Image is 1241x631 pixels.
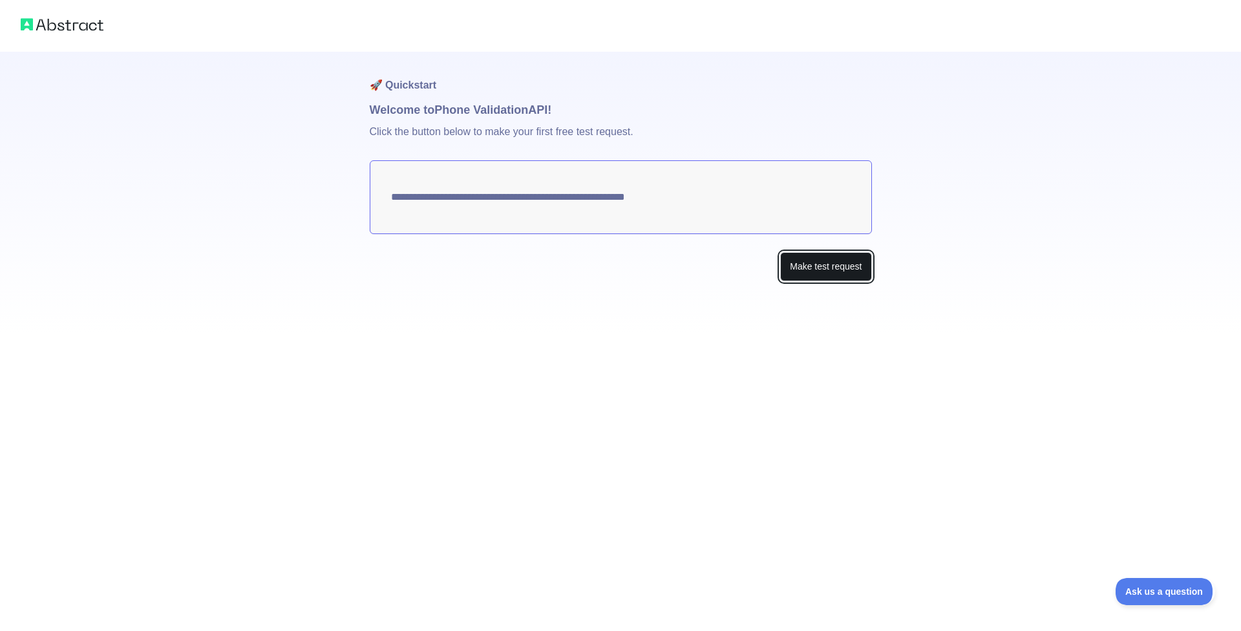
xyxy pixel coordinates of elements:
[370,52,872,101] h1: 🚀 Quickstart
[21,16,103,34] img: Abstract logo
[370,119,872,160] p: Click the button below to make your first free test request.
[370,101,872,119] h1: Welcome to Phone Validation API!
[1116,578,1215,605] iframe: Toggle Customer Support
[780,252,871,281] button: Make test request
